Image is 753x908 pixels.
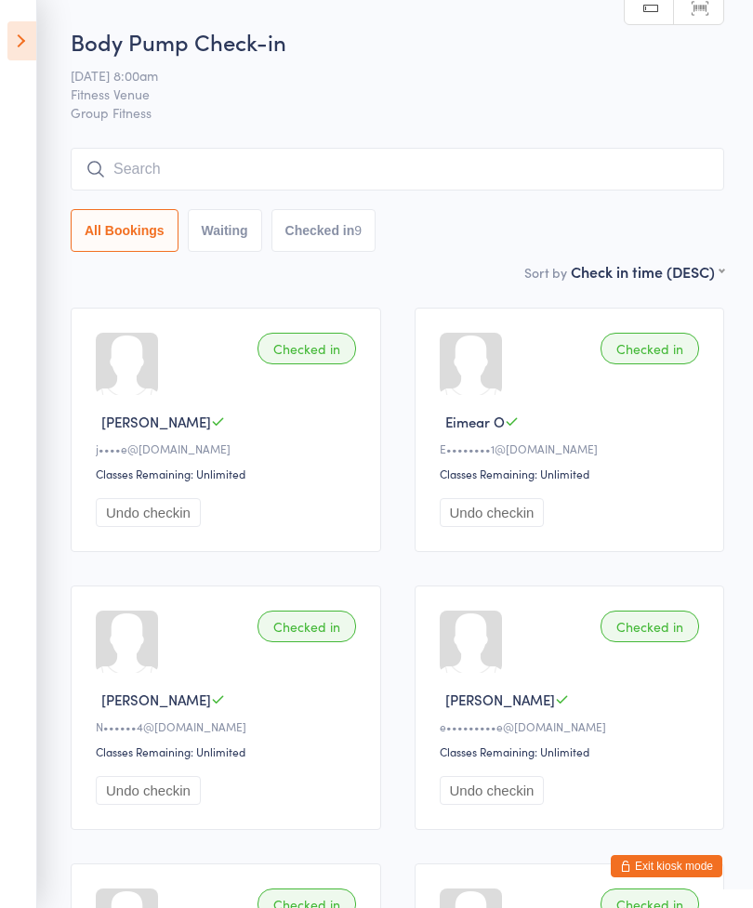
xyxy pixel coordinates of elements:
button: Waiting [188,209,262,252]
span: [DATE] 8:00am [71,66,695,85]
div: Classes Remaining: Unlimited [440,466,706,481]
div: Classes Remaining: Unlimited [96,744,362,759]
div: e•••••••••e@[DOMAIN_NAME] [440,718,706,734]
button: Undo checkin [96,776,201,805]
div: E••••••••1@[DOMAIN_NAME] [440,441,706,456]
span: [PERSON_NAME] [101,690,211,709]
label: Sort by [524,263,567,282]
span: Fitness Venue [71,85,695,103]
button: Exit kiosk mode [611,855,722,877]
div: 9 [354,223,362,238]
div: Check in time (DESC) [571,261,724,282]
span: [PERSON_NAME] [101,412,211,431]
div: Checked in [258,333,356,364]
button: Checked in9 [271,209,376,252]
div: j••••e@[DOMAIN_NAME] [96,441,362,456]
span: Group Fitness [71,103,724,122]
span: [PERSON_NAME] [445,690,555,709]
h2: Body Pump Check-in [71,26,724,57]
div: Checked in [601,333,699,364]
button: All Bookings [71,209,178,252]
div: Checked in [258,611,356,642]
div: Classes Remaining: Unlimited [96,466,362,481]
div: N••••••4@[DOMAIN_NAME] [96,718,362,734]
button: Undo checkin [440,776,545,805]
button: Undo checkin [96,498,201,527]
div: Checked in [601,611,699,642]
div: Classes Remaining: Unlimited [440,744,706,759]
button: Undo checkin [440,498,545,527]
input: Search [71,148,724,191]
span: Eimear O [445,412,505,431]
